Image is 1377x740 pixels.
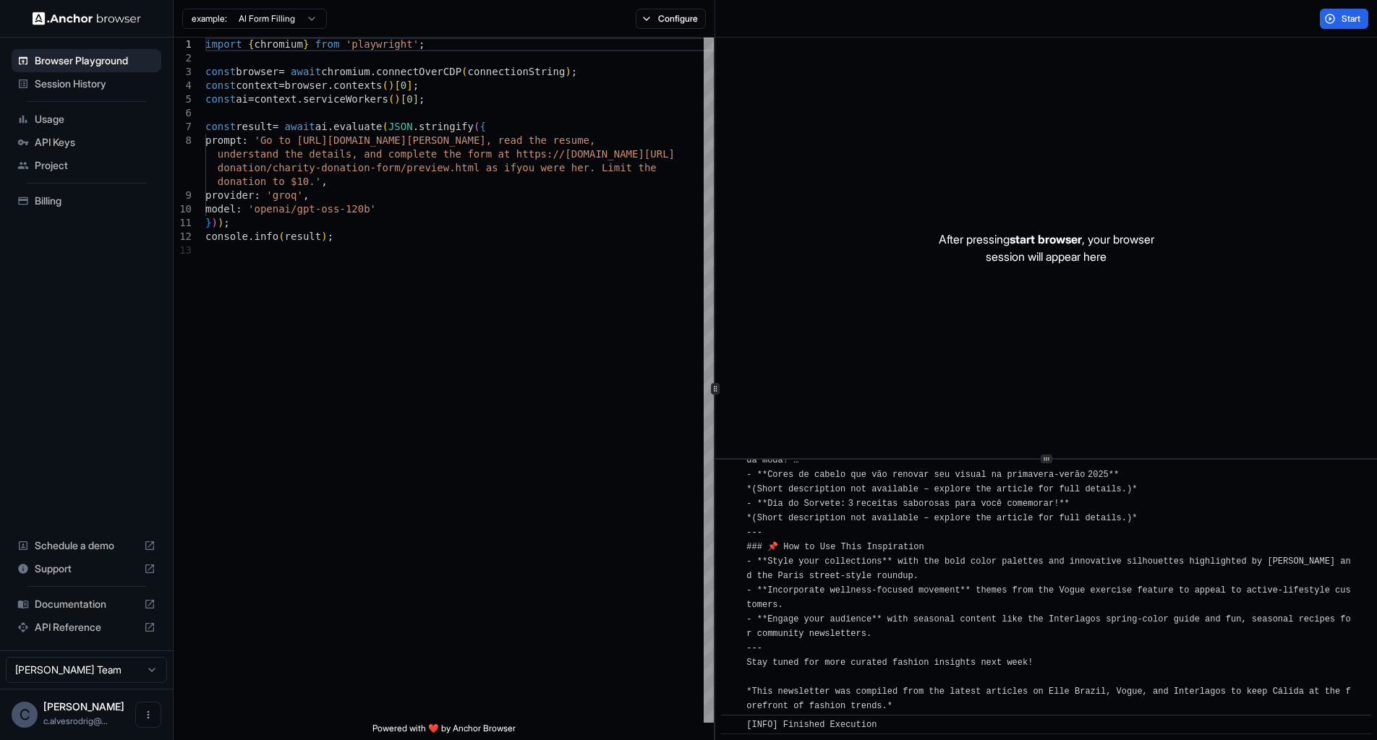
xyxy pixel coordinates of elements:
span: ) [211,217,217,228]
span: ; [419,38,425,50]
span: ) [394,93,400,105]
span: connectOverCDP [376,66,461,77]
span: Powered with ❤️ by Anchor Browser [372,723,516,740]
div: 2 [174,51,192,65]
span: ) [218,217,223,228]
div: 9 [174,189,192,202]
span: = [273,121,278,132]
div: 8 [174,134,192,147]
span: const [205,66,236,77]
span: start browser [1010,232,1082,246]
span: ttps://[DOMAIN_NAME][URL] [522,148,675,160]
span: const [205,93,236,105]
div: 1 [174,38,192,51]
span: c.alvesrodrig@gmail.com [43,715,108,726]
span: . [248,231,254,242]
span: Support [35,562,138,576]
span: Start [1342,13,1362,25]
div: 13 [174,244,192,257]
span: ( [278,231,284,242]
span: ) [388,79,394,91]
span: ad the resume, [510,134,595,146]
span: 'playwright' [346,38,419,50]
span: ai [315,121,328,132]
span: 'Go to [URL][DOMAIN_NAME][PERSON_NAME], re [254,134,510,146]
span: model [205,203,236,215]
span: ; [223,217,229,228]
span: const [205,121,236,132]
span: const [205,79,236,91]
span: context [254,93,297,105]
div: API Keys [12,131,161,154]
span: Billing [35,194,155,208]
span: serviceWorkers [303,93,388,105]
div: C [12,702,38,728]
span: ; [419,93,425,105]
span: Browser Playground [35,53,155,68]
div: Browser Playground [12,49,161,72]
span: Project [35,158,155,173]
span: ( [383,121,388,132]
span: } [303,38,309,50]
span: chromium [254,38,302,50]
span: ( [383,79,388,91]
span: } [205,217,211,228]
span: [ [401,93,406,105]
div: 7 [174,120,192,134]
span: = [248,93,254,105]
div: 10 [174,202,192,216]
div: Session History [12,72,161,95]
span: Schedule a demo [35,538,138,553]
span: ; [571,66,577,77]
span: example: [192,13,227,25]
span: [INFO] ## 📧 Cálida Fashion Newsletter – Latest Trends & Inspiration --- ### ✨ Elle [GEOGRAPHIC_DA... [746,181,1358,711]
span: . [413,121,419,132]
div: 6 [174,106,192,120]
span: ; [328,231,333,242]
span: ] [413,93,419,105]
div: Project [12,154,161,177]
span: connectionString [468,66,566,77]
span: evaluate [333,121,382,132]
div: 11 [174,216,192,230]
span: API Reference [35,620,138,634]
span: donation to $10.' [218,176,321,187]
div: 12 [174,230,192,244]
span: ​ [728,718,736,732]
span: chromium [321,66,370,77]
span: : [236,203,242,215]
span: JSON [388,121,413,132]
span: { [479,121,485,132]
span: ( [461,66,467,77]
span: donation/charity-donation-form/preview.html as if [218,162,516,173]
span: context [236,79,278,91]
span: contexts [333,79,382,91]
span: stringify [419,121,474,132]
span: , [303,189,309,201]
span: prompt [205,134,242,146]
div: 3 [174,65,192,79]
span: . [297,93,302,105]
span: ; [413,79,419,91]
span: 0 [406,93,412,105]
div: Support [12,557,161,580]
span: Documentation [35,597,138,611]
span: understand the details, and complete the form at h [218,148,522,160]
div: API Reference [12,616,161,639]
span: . [328,79,333,91]
span: import [205,38,242,50]
span: 'groq' [266,189,303,201]
span: : [242,134,248,146]
span: = [278,79,284,91]
span: , [321,176,327,187]
p: After pressing , your browser session will appear here [939,231,1154,265]
span: API Keys [35,135,155,150]
button: Open menu [135,702,161,728]
div: Billing [12,189,161,212]
button: Configure [636,9,706,29]
div: 5 [174,92,192,106]
div: Usage [12,108,161,131]
span: Session History [35,77,155,91]
span: console [205,231,248,242]
span: = [278,66,284,77]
